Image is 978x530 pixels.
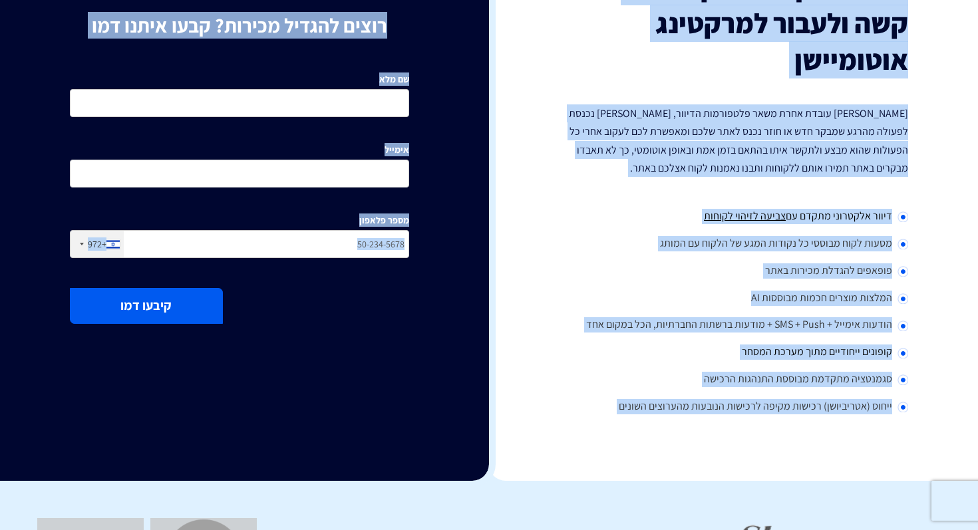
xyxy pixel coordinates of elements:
[70,288,223,323] button: קיבעו דמו
[569,366,908,394] li: סגמנטציה מתקדמת מבוססת התנהגות הרכישה
[569,394,908,421] li: ייחוס (אטריביושן) רכישות מקיפה לרכישות הנובעות מהערוצים השונים
[569,258,908,285] li: פופאפים להגדלת מכירות באתר
[569,104,908,177] p: [PERSON_NAME] עובדת אחרת משאר פלטפורמות הדיוור, [PERSON_NAME] נכנסת לפעולה מהרגע שמבקר חדש או חוז...
[88,237,106,251] div: +972
[70,230,409,258] input: 50-234-5678
[359,213,409,227] label: מספר פלאפון
[569,231,908,258] li: מסעות לקוח מבוססי כל נקודות המגע של הלקוח עם המותג
[71,231,124,257] div: Israel (‫ישראל‬‎): +972
[70,15,409,37] h1: רוצים להגדיל מכירות? קבעו איתנו דמו
[569,312,908,339] li: הודעות אימייל + SMS + Push + מודעות ברשתות החברתיות, הכל במקום אחד
[742,344,892,358] span: קופונים ייחודיים מתוך מערכת המסחר
[379,72,409,86] label: שם מלא
[704,209,786,223] span: צביעה לזיהוי לקוחות
[569,285,908,313] li: המלצות מוצרים חכמות מבוססות AI
[786,209,892,223] span: דיוור אלקטרוני מתקדם עם
[385,143,409,156] label: אימייל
